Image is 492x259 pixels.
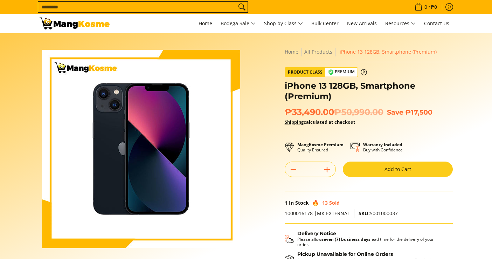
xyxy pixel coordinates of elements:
[382,14,419,33] a: Resources
[334,107,383,117] del: ₱50,990.00
[117,14,453,33] nav: Main Menu
[264,19,303,28] span: Shop by Class
[297,237,446,247] p: Please allow lead time for the delivery of your order.
[359,210,370,217] span: SKU:
[285,107,383,117] span: ₱33,490.00
[221,19,256,28] span: Bodega Sale
[343,162,453,177] button: Add to Cart
[347,20,377,27] span: New Arrivals
[321,236,370,242] strong: seven (7) business days
[430,5,438,9] span: ₱0
[285,119,304,125] a: Shipping
[329,199,340,206] span: Sold
[363,142,402,148] strong: Warranty Included
[289,199,309,206] span: In Stock
[297,142,344,152] p: Quality Ensured
[285,210,350,217] span: 1000016178 |MK EXTERNAL
[195,14,216,33] a: Home
[285,81,453,102] h1: iPhone 13 128GB, Smartphone (Premium)
[344,14,380,33] a: New Arrivals
[340,48,437,55] span: iPhone 13 128GB, Smartphone (Premium)
[199,20,212,27] span: Home
[285,48,298,55] a: Home
[236,2,248,12] button: Search
[311,20,339,27] span: Bulk Center
[285,67,367,77] a: Product Class Premium
[304,48,332,55] a: All Products
[359,210,398,217] span: 5001000037
[363,142,403,152] p: Buy with Confidence
[387,108,403,116] span: Save
[297,142,344,148] strong: MangKosme Premium
[405,108,432,116] span: ₱17,500
[325,68,358,76] span: Premium
[319,164,335,175] button: Add
[297,251,393,257] strong: Pickup Unavailable for Online Orders
[385,19,416,28] span: Resources
[285,47,453,56] nav: Breadcrumbs
[328,69,334,75] img: premium-badge-icon.webp
[261,14,306,33] a: Shop by Class
[322,199,328,206] span: 13
[285,119,355,125] strong: calculated at checkout
[285,231,446,247] button: Shipping & Delivery
[217,14,259,33] a: Bodega Sale
[423,5,428,9] span: 0
[308,14,342,33] a: Bulk Center
[285,68,325,77] span: Product Class
[424,20,449,27] span: Contact Us
[285,199,287,206] span: 1
[413,3,439,11] span: •
[285,164,302,175] button: Subtract
[297,230,336,237] strong: Delivery Notice
[421,14,453,33] a: Contact Us
[42,50,240,248] img: iPhone 13 128GB, Smartphone (Premium)
[40,18,110,29] img: Apple iPhone 13 - 128GB Memory (Premium Smartphone) l Mang Kosme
